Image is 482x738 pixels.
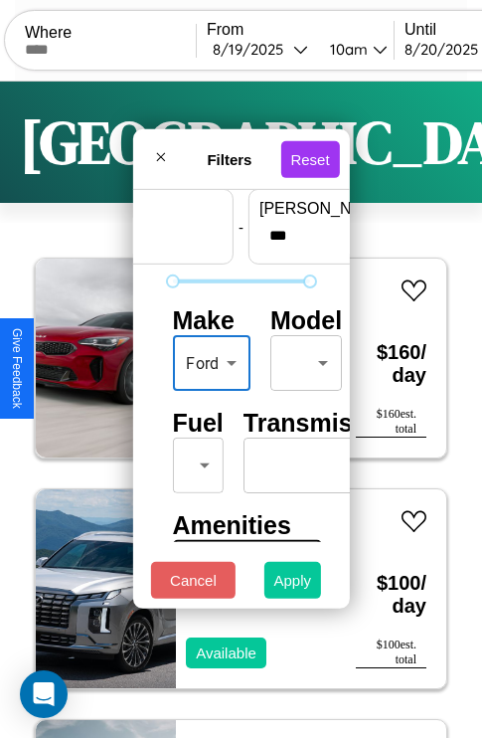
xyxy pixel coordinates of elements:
button: Reset [280,140,339,177]
div: $ 100 est. total [356,638,426,668]
label: [PERSON_NAME] [259,200,428,218]
p: - [239,213,243,240]
button: Apply [264,562,322,599]
div: Give Feedback [10,328,24,409]
label: From [207,21,394,39]
h4: Model [270,306,342,335]
label: min price [54,200,223,218]
h4: Filters [178,150,280,167]
h3: $ 100 / day [356,552,426,638]
label: Where [25,24,196,42]
div: $ 160 est. total [356,407,426,438]
p: Available [196,640,256,666]
button: 10am [314,39,394,60]
div: 10am [320,40,373,59]
button: Cancel [151,562,236,599]
button: 8/19/2025 [207,39,314,60]
div: 8 / 19 / 2025 [213,40,293,59]
h4: Transmission [243,409,403,438]
h4: Fuel [172,409,223,438]
h4: Amenities [172,511,309,540]
h4: Make [172,306,250,335]
div: Ford [172,335,250,391]
div: Open Intercom Messenger [20,670,68,718]
h3: $ 160 / day [356,321,426,407]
